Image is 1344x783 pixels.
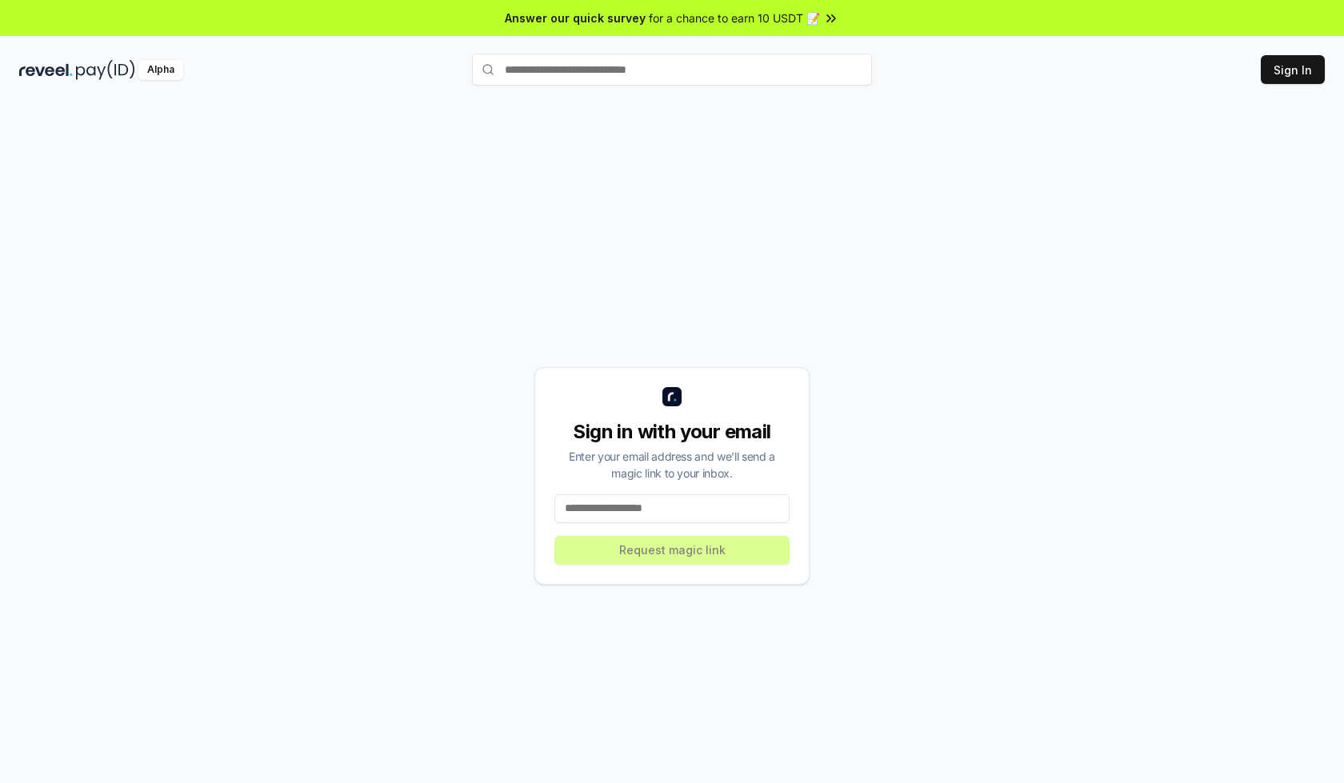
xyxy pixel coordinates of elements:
[19,60,73,80] img: reveel_dark
[505,10,646,26] span: Answer our quick survey
[554,419,790,445] div: Sign in with your email
[138,60,183,80] div: Alpha
[1261,55,1325,84] button: Sign In
[76,60,135,80] img: pay_id
[649,10,820,26] span: for a chance to earn 10 USDT 📝
[662,387,682,406] img: logo_small
[554,448,790,481] div: Enter your email address and we’ll send a magic link to your inbox.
